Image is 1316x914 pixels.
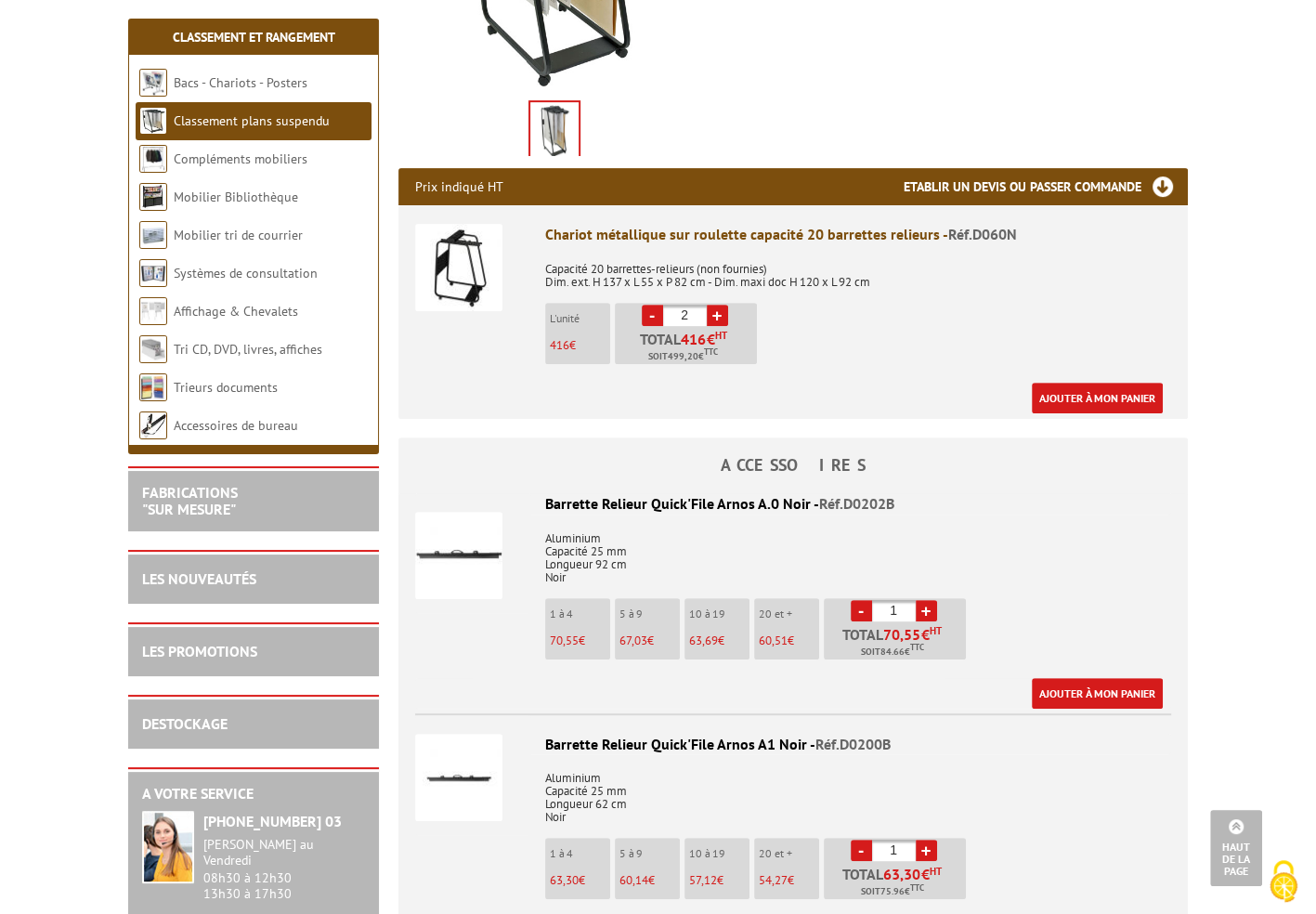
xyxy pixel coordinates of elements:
[142,811,194,883] img: widget-service.jpg
[1032,383,1163,413] a: Ajouter à mon panier
[530,102,579,160] img: classement_suspendu_d060n_1.jpg
[759,847,819,860] p: 20 et +
[550,337,569,353] span: 416
[689,874,749,887] p: €
[707,332,715,346] span: €
[174,112,330,129] a: Classement plans suspendu
[851,600,872,621] a: -
[415,168,503,205] p: Prix indiqué HT
[759,872,788,888] span: 54,27
[759,633,788,648] span: 60,51
[550,607,610,620] p: 1 à 4
[139,335,167,363] img: Tri CD, DVD, livres, affiches
[174,265,318,281] a: Systèmes de consultation
[550,312,610,325] p: L'unité
[174,341,322,358] a: Tri CD, DVD, livres, affiches
[173,29,335,46] a: Classement et Rangement
[883,627,921,642] span: 70,55
[174,189,298,205] a: Mobilier Bibliothèque
[415,734,502,821] img: Barrette Relieur Quick'File Arnos A1 Noir
[883,867,921,881] span: 63,30
[139,411,167,439] img: Accessoires de bureau
[139,373,167,401] img: Trieurs documents
[139,107,167,135] img: Classement plans suspendu
[819,494,894,513] span: Réf.D0202B
[142,483,238,518] a: FABRICATIONS"Sur Mesure"
[619,634,680,647] p: €
[415,734,1171,755] div: Barrette Relieur Quick'File Arnos A1 Noir -
[851,840,872,861] a: -
[619,874,680,887] p: €
[930,624,942,637] sup: HT
[619,872,648,888] span: 60,14
[1251,851,1316,914] button: Cookies (modales Fenster)
[619,332,757,364] p: Total
[142,569,256,588] a: LES NOUVEAUTÉS
[861,645,924,659] span: Soit €
[550,634,610,647] p: €
[1260,858,1307,905] img: Cookies (modales Fenster)
[619,633,647,648] span: 67,03
[828,867,966,899] p: Total
[815,735,891,753] span: Réf.D0200B
[174,417,298,434] a: Accessoires de bureau
[174,74,307,91] a: Bacs - Chariots - Posters
[415,493,1171,515] div: Barrette Relieur Quick'File Arnos A.0 Noir -
[642,305,663,326] a: -
[759,634,819,647] p: €
[139,221,167,249] img: Mobilier tri de courrier
[174,150,307,167] a: Compléments mobiliers
[916,840,937,861] a: +
[415,759,1171,824] p: Aluminium Capacité 25 mm Longueur 62 cm Noir
[203,837,365,901] div: 08h30 à 12h30 13h30 à 17h30
[142,786,365,803] h2: A votre service
[550,872,579,888] span: 63,30
[880,884,905,899] span: 75.96
[681,332,707,346] span: 416
[861,884,924,899] span: Soit €
[619,847,680,860] p: 5 à 9
[689,634,749,647] p: €
[174,227,303,243] a: Mobilier tri de courrier
[828,627,966,659] p: Total
[689,607,749,620] p: 10 à 19
[689,633,718,648] span: 63,69
[203,837,365,868] div: [PERSON_NAME] au Vendredi
[910,642,924,652] sup: TTC
[904,168,1188,205] h3: Etablir un devis ou passer commande
[139,183,167,211] img: Mobilier Bibliothèque
[550,633,579,648] span: 70,55
[550,339,610,352] p: €
[759,874,819,887] p: €
[707,305,728,326] a: +
[930,865,942,878] sup: HT
[203,812,342,830] strong: [PHONE_NUMBER] 03
[139,297,167,325] img: Affichage & Chevalets
[689,847,749,860] p: 10 à 19
[550,847,610,860] p: 1 à 4
[668,349,698,364] span: 499,20
[910,882,924,893] sup: TTC
[550,874,610,887] p: €
[759,607,819,620] p: 20 et +
[545,250,1171,289] p: Capacité 20 barrettes-relieurs (non fournies) Dim. ext. H 137 x L 55 x P 82 cm - Dim. maxi doc H ...
[880,645,905,659] span: 84.66
[948,225,1017,243] span: Réf.D060N
[648,349,718,364] span: Soit €
[174,379,278,396] a: Trieurs documents
[142,642,257,660] a: LES PROMOTIONS
[415,519,1171,584] p: Aluminium Capacité 25 mm Longueur 92 cm Noir
[689,872,717,888] span: 57,12
[1210,810,1262,886] a: Haut de la page
[415,512,502,599] img: Barrette Relieur Quick'File Arnos A.0 Noir
[139,69,167,97] img: Bacs - Chariots - Posters
[545,224,1171,245] div: Chariot métallique sur roulette capacité 20 barrettes relieurs -
[174,303,298,320] a: Affichage & Chevalets
[398,456,1188,475] h4: ACCESSOIRES
[883,867,942,881] span: €
[415,224,502,311] img: Chariot métallique sur roulette capacité 20 barrettes relieurs
[704,346,718,357] sup: TTC
[619,607,680,620] p: 5 à 9
[142,714,228,733] a: DESTOCKAGE
[715,329,727,342] sup: HT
